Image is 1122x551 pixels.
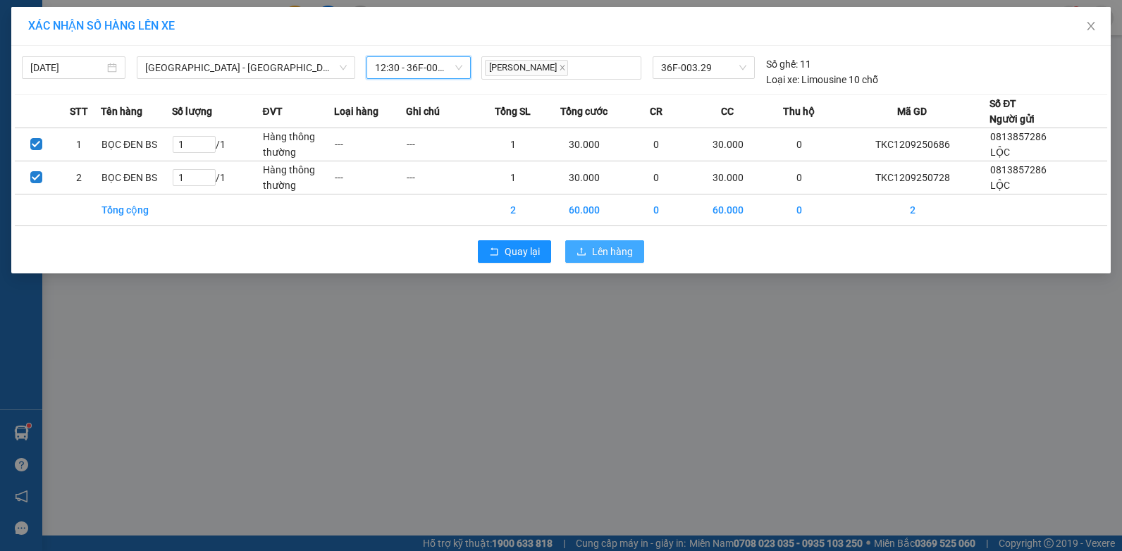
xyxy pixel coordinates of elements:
[334,161,406,194] td: ---
[406,128,478,161] td: ---
[661,57,747,78] span: 36F-003.29
[1085,20,1097,32] span: close
[766,56,798,72] span: Số ghế:
[721,104,734,119] span: CC
[766,72,799,87] span: Loại xe:
[97,24,288,39] strong: CÔNG TY TNHH VĨNH QUANG
[766,56,811,72] div: 11
[477,161,549,194] td: 1
[135,42,249,56] strong: PHIẾU GỬI HÀNG
[406,104,440,119] span: Ghi chú
[692,194,764,226] td: 60.000
[406,161,478,194] td: ---
[692,161,764,194] td: 30.000
[101,194,173,226] td: Tổng cộng
[577,247,586,258] span: upload
[549,128,621,161] td: 30.000
[339,63,347,72] span: down
[505,244,540,259] span: Quay lại
[650,104,662,119] span: CR
[897,104,927,119] span: Mã GD
[28,19,175,32] span: XÁC NHẬN SỐ HÀNG LÊN XE
[172,104,212,119] span: Số lượng
[990,96,1035,127] div: Số ĐT Người gửi
[565,240,644,263] button: uploadLên hàng
[58,128,101,161] td: 1
[990,164,1047,175] span: 0813857286
[560,104,608,119] span: Tổng cước
[262,128,334,161] td: Hàng thông thường
[334,128,406,161] td: ---
[375,57,462,78] span: 12:30 - 36F-003.29
[783,104,815,119] span: Thu hộ
[620,194,692,226] td: 0
[101,161,173,194] td: BỌC ĐEN BS
[766,72,878,87] div: Limousine 10 chỗ
[495,104,531,119] span: Tổng SL
[477,128,549,161] td: 1
[559,64,566,71] span: close
[620,161,692,194] td: 0
[763,128,835,161] td: 0
[1071,7,1111,47] button: Close
[990,147,1010,158] span: LỘC
[990,180,1010,191] span: LỘC
[147,59,238,70] strong: Hotline : 0889 23 23 23
[101,128,173,161] td: BỌC ĐEN BS
[172,161,262,194] td: / 1
[835,194,990,226] td: 2
[130,75,164,85] span: Website
[549,194,621,226] td: 60.000
[262,161,334,194] td: Hàng thông thường
[13,22,79,88] img: logo
[145,57,347,78] span: Hà Nội - Thanh Hóa
[763,194,835,226] td: 0
[101,104,142,119] span: Tên hàng
[58,161,101,194] td: 2
[489,247,499,258] span: rollback
[692,128,764,161] td: 30.000
[130,73,255,86] strong: : [DOMAIN_NAME]
[549,161,621,194] td: 30.000
[30,60,104,75] input: 12/09/2025
[262,104,282,119] span: ĐVT
[763,161,835,194] td: 0
[334,104,378,119] span: Loại hàng
[835,161,990,194] td: TKC1209250728
[477,194,549,226] td: 2
[172,128,262,161] td: / 1
[620,128,692,161] td: 0
[835,128,990,161] td: TKC1209250686
[70,104,88,119] span: STT
[478,240,551,263] button: rollbackQuay lại
[592,244,633,259] span: Lên hàng
[485,60,568,76] span: [PERSON_NAME]
[990,131,1047,142] span: 0813857286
